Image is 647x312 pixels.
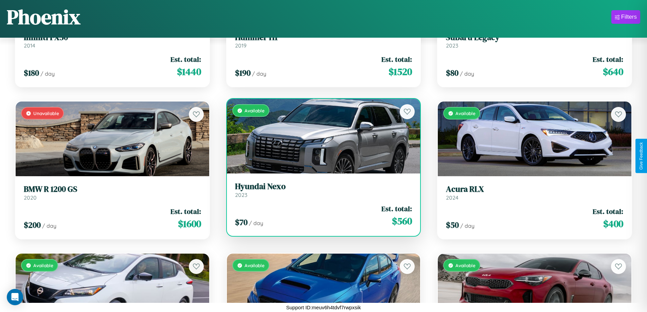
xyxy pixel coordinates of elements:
[42,222,56,229] span: / day
[33,110,59,116] span: Unavailable
[245,108,265,113] span: Available
[639,142,644,170] div: Give Feedback
[446,194,459,201] span: 2024
[235,67,251,78] span: $ 190
[446,42,458,49] span: 2023
[455,110,475,116] span: Available
[446,184,623,201] a: Acura RLX2024
[446,184,623,194] h3: Acura RLX
[446,219,459,231] span: $ 50
[177,65,201,78] span: $ 1440
[245,262,265,268] span: Available
[33,262,53,268] span: Available
[40,70,55,77] span: / day
[593,206,623,216] span: Est. total:
[7,289,23,305] div: Open Intercom Messenger
[381,204,412,214] span: Est. total:
[24,184,201,194] h3: BMW R 1200 GS
[286,303,361,312] p: Support ID: meuv6h4tdvf7rwpxsik
[235,182,412,191] h3: Hyundai Nexo
[249,220,263,226] span: / day
[603,65,623,78] span: $ 640
[24,184,201,201] a: BMW R 1200 GS2020
[235,33,412,49] a: Hummer H12019
[235,217,248,228] span: $ 70
[593,54,623,64] span: Est. total:
[7,3,80,31] h1: Phoenix
[24,42,35,49] span: 2014
[392,214,412,228] span: $ 560
[235,42,247,49] span: 2019
[389,65,412,78] span: $ 1520
[381,54,412,64] span: Est. total:
[24,219,41,231] span: $ 200
[24,67,39,78] span: $ 180
[235,182,412,198] a: Hyundai Nexo2023
[170,206,201,216] span: Est. total:
[455,262,475,268] span: Available
[24,194,37,201] span: 2020
[235,191,247,198] span: 2023
[178,217,201,231] span: $ 1600
[603,217,623,231] span: $ 400
[170,54,201,64] span: Est. total:
[621,14,637,20] div: Filters
[24,33,201,49] a: Infiniti FX502014
[611,10,640,24] button: Filters
[460,70,474,77] span: / day
[446,67,459,78] span: $ 80
[460,222,474,229] span: / day
[252,70,266,77] span: / day
[446,33,623,49] a: Subaru Legacy2023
